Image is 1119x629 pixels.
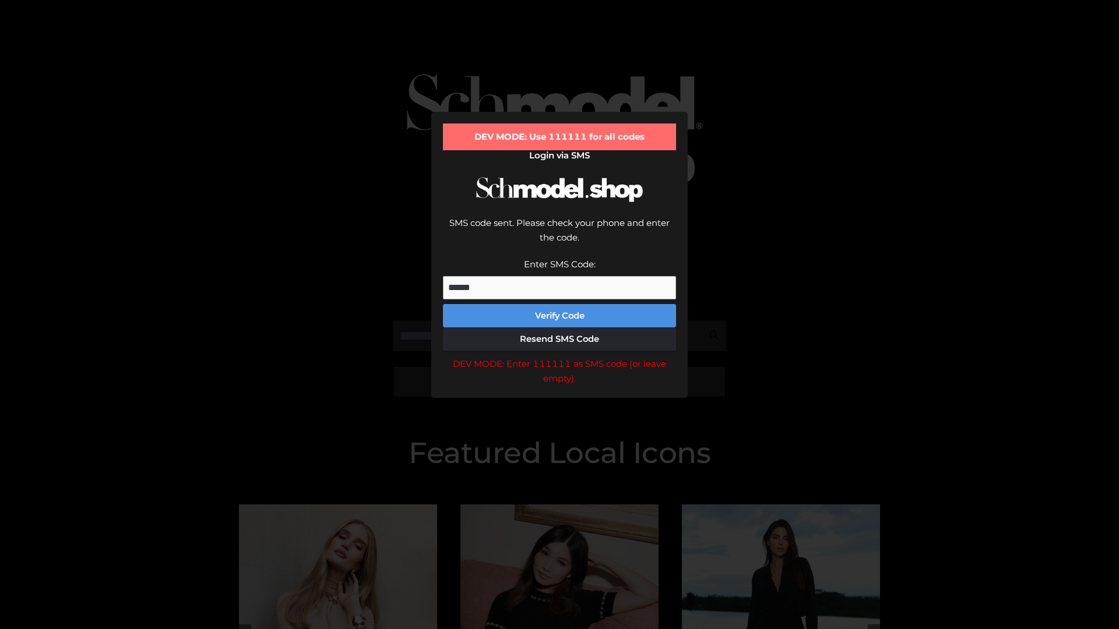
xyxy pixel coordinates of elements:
button: Resend SMS Code [443,327,676,351]
h2: Login via SMS [443,150,676,161]
div: DEV MODE: Enter 111111 as SMS code (or leave empty). [443,356,676,386]
div: SMS code sent. Please check your phone and enter the code. [443,215,676,257]
button: Verify Code [443,304,676,327]
img: Schmodel Logo [472,167,647,213]
div: DEV MODE: Use 111111 for all codes [443,123,676,150]
label: Enter SMS Code: [524,259,596,270]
